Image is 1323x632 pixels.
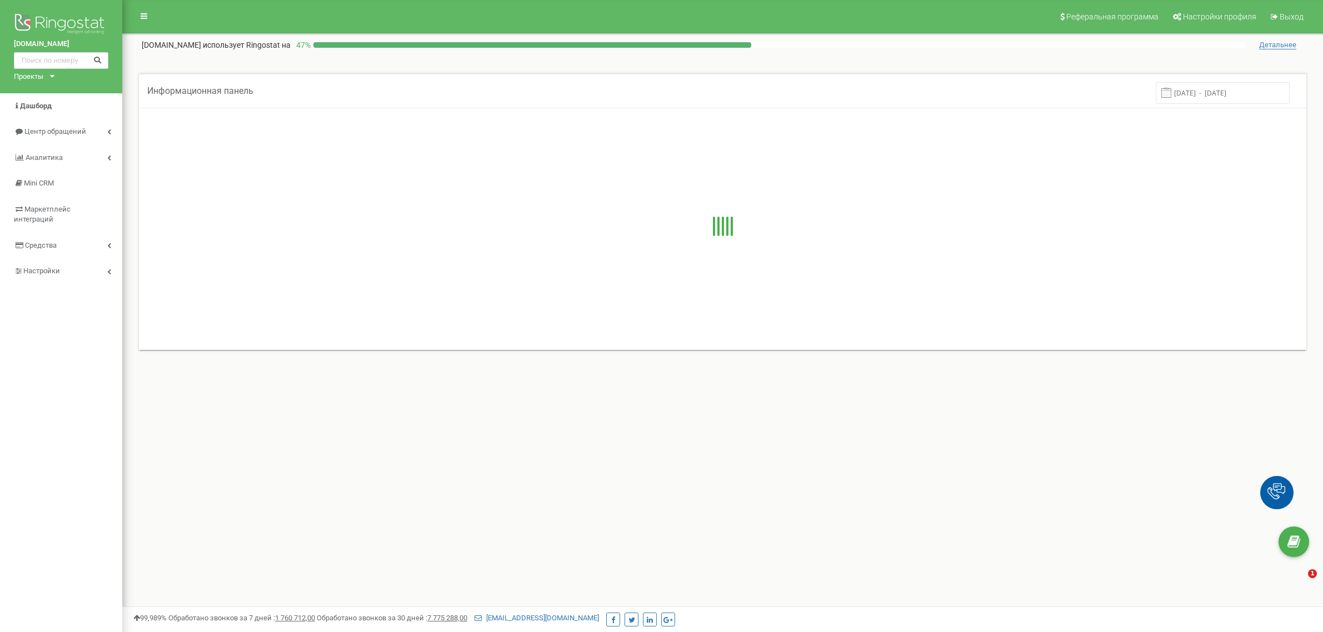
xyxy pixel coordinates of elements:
[14,39,108,49] a: [DOMAIN_NAME]
[14,52,108,69] input: Поиск по номеру
[14,72,43,82] div: Проекты
[133,614,167,622] span: 99,989%
[168,614,315,622] span: Обработано звонков за 7 дней :
[291,39,313,51] p: 47 %
[26,153,63,162] span: Аналитика
[427,614,467,622] u: 7 775 288,00
[24,127,86,136] span: Центр обращений
[1285,569,1312,596] iframe: Intercom live chat
[24,179,54,187] span: Mini CRM
[14,205,71,224] span: Маркетплейс интеграций
[317,614,467,622] span: Обработано звонков за 30 дней :
[1259,41,1296,49] span: Детальнее
[1066,12,1159,21] span: Реферальная программа
[475,614,599,622] a: [EMAIL_ADDRESS][DOMAIN_NAME]
[20,102,52,110] span: Дашборд
[147,86,253,96] span: Информационная панель
[25,241,57,249] span: Средства
[1308,569,1317,578] span: 1
[142,39,291,51] p: [DOMAIN_NAME]
[1280,12,1304,21] span: Выход
[275,614,315,622] u: 1 760 712,00
[23,267,60,275] span: Настройки
[14,11,108,39] img: Ringostat logo
[1183,12,1256,21] span: Настройки профиля
[203,41,291,49] span: использует Ringostat на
